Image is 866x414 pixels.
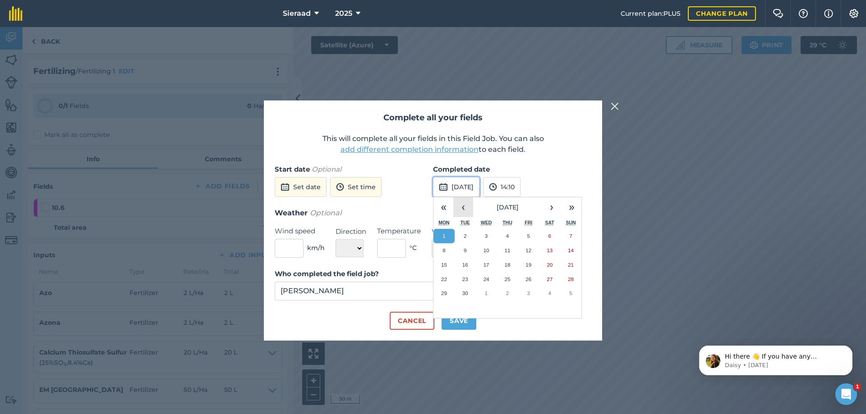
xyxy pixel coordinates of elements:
[569,233,572,239] abbr: September 7, 2025
[438,220,450,225] abbr: Monday
[518,229,539,243] button: September 5, 2025
[848,9,859,18] img: A cog icon
[506,290,509,296] abbr: October 2, 2025
[455,243,476,258] button: September 9, 2025
[483,177,521,197] button: 14:10
[611,101,619,112] img: svg+xml;base64,PHN2ZyB4bWxucz0iaHR0cDovL3d3dy53My5vcmcvMjAwMC9zdmciIHdpZHRoPSIyMiIgaGVpZ2h0PSIzMC...
[773,9,783,18] img: Two speech bubbles overlapping with the left bubble in the forefront
[518,286,539,300] button: October 3, 2025
[539,286,560,300] button: October 4, 2025
[281,182,290,192] img: svg+xml;base64,PD94bWwgdmVyc2lvbj0iMS4wIiBlbmNvZGluZz0idXRmLTgiPz4KPCEtLSBHZW5lcmF0b3I6IEFkb2JlIE...
[506,233,509,239] abbr: September 4, 2025
[433,229,455,243] button: September 1, 2025
[484,262,489,268] abbr: September 17, 2025
[455,286,476,300] button: September 30, 2025
[568,247,574,253] abbr: September 14, 2025
[377,226,421,237] label: Temperature
[275,269,379,278] strong: Who completed the field job?
[497,229,518,243] button: September 4, 2025
[518,258,539,272] button: September 19, 2025
[439,182,448,192] img: svg+xml;base64,PD94bWwgdmVyc2lvbj0iMS4wIiBlbmNvZGluZz0idXRmLTgiPz4KPCEtLSBHZW5lcmF0b3I6IEFkb2JlIE...
[433,258,455,272] button: September 15, 2025
[455,272,476,287] button: September 23, 2025
[307,243,325,253] span: km/h
[473,197,542,217] button: [DATE]
[464,247,466,253] abbr: September 9, 2025
[441,262,447,268] abbr: September 15, 2025
[341,144,479,155] button: add different completion information
[560,229,581,243] button: September 7, 2025
[275,133,591,155] p: This will complete all your fields in this Field Job. You can also to each field.
[461,220,470,225] abbr: Tuesday
[455,229,476,243] button: September 2, 2025
[539,258,560,272] button: September 20, 2025
[9,6,23,21] img: fieldmargin Logo
[560,272,581,287] button: September 28, 2025
[20,27,35,41] img: Profile image for Daisy
[621,9,681,18] span: Current plan : PLUS
[390,312,434,330] button: Cancel
[39,26,156,35] p: Hi there 👋 If you have any questions about our pricing or which plan is right for you, I’m here t...
[502,220,512,225] abbr: Thursday
[275,111,591,124] h2: Complete all your fields
[433,197,453,217] button: «
[336,226,366,237] label: Direction
[275,207,591,219] h3: Weather
[854,383,861,391] span: 1
[525,247,531,253] abbr: September 12, 2025
[560,258,581,272] button: September 21, 2025
[568,262,574,268] abbr: September 21, 2025
[441,290,447,296] abbr: September 29, 2025
[539,272,560,287] button: September 27, 2025
[560,286,581,300] button: October 5, 2025
[525,276,531,282] abbr: September 26, 2025
[569,290,572,296] abbr: October 5, 2025
[568,276,574,282] abbr: September 28, 2025
[14,19,167,49] div: message notification from Daisy, 1w ago. Hi there 👋 If you have any questions about our pricing o...
[547,276,553,282] abbr: September 27, 2025
[497,243,518,258] button: September 11, 2025
[433,243,455,258] button: September 8, 2025
[442,247,445,253] abbr: September 8, 2025
[39,35,156,43] p: Message from Daisy, sent 1w ago
[547,247,553,253] abbr: September 13, 2025
[275,165,310,173] strong: Start date
[336,182,344,192] img: svg+xml;base64,PD94bWwgdmVyc2lvbj0iMS4wIiBlbmNvZGluZz0idXRmLTgiPz4KPCEtLSBHZW5lcmF0b3I6IEFkb2JlIE...
[835,383,857,405] iframe: Intercom live chat
[504,262,510,268] abbr: September 18, 2025
[462,276,468,282] abbr: September 23, 2025
[539,243,560,258] button: September 13, 2025
[433,272,455,287] button: September 22, 2025
[527,233,530,239] abbr: September 5, 2025
[283,8,311,19] span: Sieraad
[542,197,562,217] button: ›
[504,276,510,282] abbr: September 25, 2025
[485,233,488,239] abbr: September 3, 2025
[432,226,476,237] label: Weather
[566,220,576,225] abbr: Sunday
[485,290,488,296] abbr: October 1, 2025
[335,8,352,19] span: 2025
[476,229,497,243] button: September 3, 2025
[462,290,468,296] abbr: September 30, 2025
[798,9,809,18] img: A question mark icon
[525,262,531,268] abbr: September 19, 2025
[453,197,473,217] button: ‹
[462,262,468,268] abbr: September 16, 2025
[330,177,382,197] button: Set time
[545,220,554,225] abbr: Saturday
[548,233,551,239] abbr: September 6, 2025
[518,272,539,287] button: September 26, 2025
[489,182,497,192] img: svg+xml;base64,PD94bWwgdmVyc2lvbj0iMS4wIiBlbmNvZGluZz0idXRmLTgiPz4KPCEtLSBHZW5lcmF0b3I6IEFkb2JlIE...
[442,233,445,239] abbr: September 1, 2025
[476,286,497,300] button: October 1, 2025
[476,243,497,258] button: September 10, 2025
[688,6,756,21] a: Change plan
[484,247,489,253] abbr: September 10, 2025
[824,8,833,19] img: svg+xml;base64,PHN2ZyB4bWxucz0iaHR0cDovL3d3dy53My5vcmcvMjAwMC9zdmciIHdpZHRoPSIxNyIgaGVpZ2h0PSIxNy...
[476,258,497,272] button: September 17, 2025
[433,286,455,300] button: September 29, 2025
